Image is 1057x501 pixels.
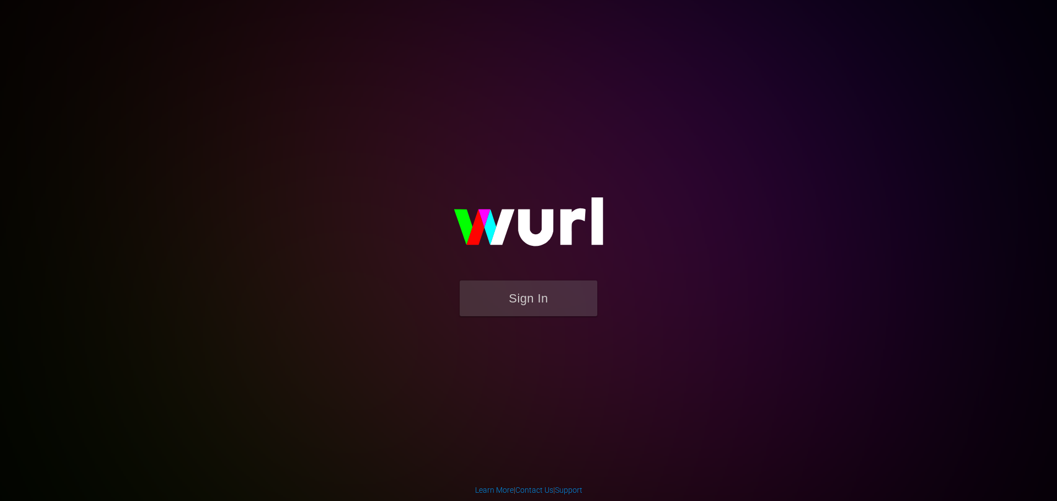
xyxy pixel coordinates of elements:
div: | | [475,485,582,496]
a: Support [555,486,582,494]
img: wurl-logo-on-black-223613ac3d8ba8fe6dc639794a292ebdb59501304c7dfd60c99c58986ef67473.svg [418,174,639,280]
a: Learn More [475,486,514,494]
button: Sign In [460,280,597,316]
a: Contact Us [515,486,553,494]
